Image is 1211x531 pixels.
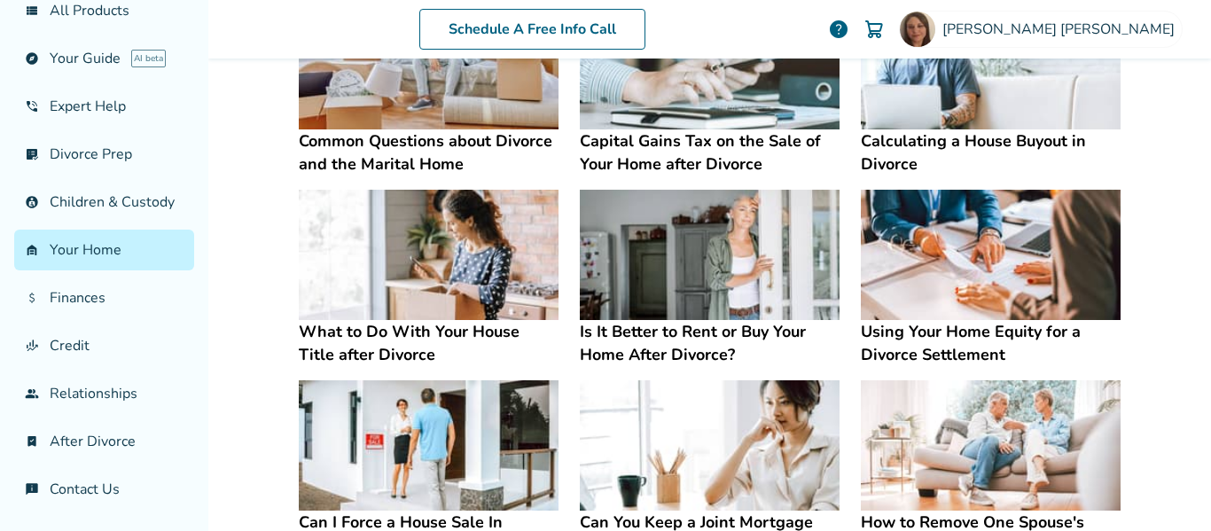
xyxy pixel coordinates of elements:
img: Anna Talley [900,12,935,47]
h4: Common Questions about Divorce and the Marital Home [299,129,559,176]
h4: Using Your Home Equity for a Divorce Settlement [861,320,1121,366]
a: finance_modeCredit [14,325,194,366]
h4: Is It Better to Rent or Buy Your Home After Divorce? [580,320,840,366]
img: Can You Keep a Joint Mortgage after Divorce? [580,380,840,511]
span: AI beta [131,50,166,67]
img: Is It Better to Rent or Buy Your Home After Divorce? [580,190,840,320]
a: What to Do With Your House Title after DivorceWhat to Do With Your House Title after Divorce [299,190,559,366]
span: garage_home [25,243,39,257]
a: attach_moneyFinances [14,277,194,318]
img: Using Your Home Equity for a Divorce Settlement [861,190,1121,320]
img: Cart [863,19,885,40]
span: bookmark_check [25,434,39,449]
a: phone_in_talkExpert Help [14,86,194,127]
span: group [25,387,39,401]
a: bookmark_checkAfter Divorce [14,421,194,462]
a: help [828,19,849,40]
h4: Capital Gains Tax on the Sale of Your Home after Divorce [580,129,840,176]
span: list_alt_check [25,147,39,161]
a: Using Your Home Equity for a Divorce SettlementUsing Your Home Equity for a Divorce Settlement [861,190,1121,366]
a: exploreYour GuideAI beta [14,38,194,79]
a: garage_homeYour Home [14,230,194,270]
a: groupRelationships [14,373,194,414]
span: [PERSON_NAME] [PERSON_NAME] [942,20,1182,39]
span: explore [25,51,39,66]
img: What to Do With Your House Title after Divorce [299,190,559,320]
span: finance_mode [25,339,39,353]
a: Schedule A Free Info Call [419,9,645,50]
span: account_child [25,195,39,209]
iframe: Chat Widget [1122,446,1211,531]
span: phone_in_talk [25,99,39,113]
img: How to Remove One Spouse's Name from a Mortgage [861,380,1121,511]
a: list_alt_checkDivorce Prep [14,134,194,175]
h4: What to Do With Your House Title after Divorce [299,320,559,366]
span: chat_info [25,482,39,496]
h4: Calculating a House Buyout in Divorce [861,129,1121,176]
img: Can I Force a House Sale In Divorce? [299,380,559,511]
a: Is It Better to Rent or Buy Your Home After Divorce?Is It Better to Rent or Buy Your Home After D... [580,190,840,366]
a: account_childChildren & Custody [14,182,194,223]
span: attach_money [25,291,39,305]
a: chat_infoContact Us [14,469,194,510]
span: view_list [25,4,39,18]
